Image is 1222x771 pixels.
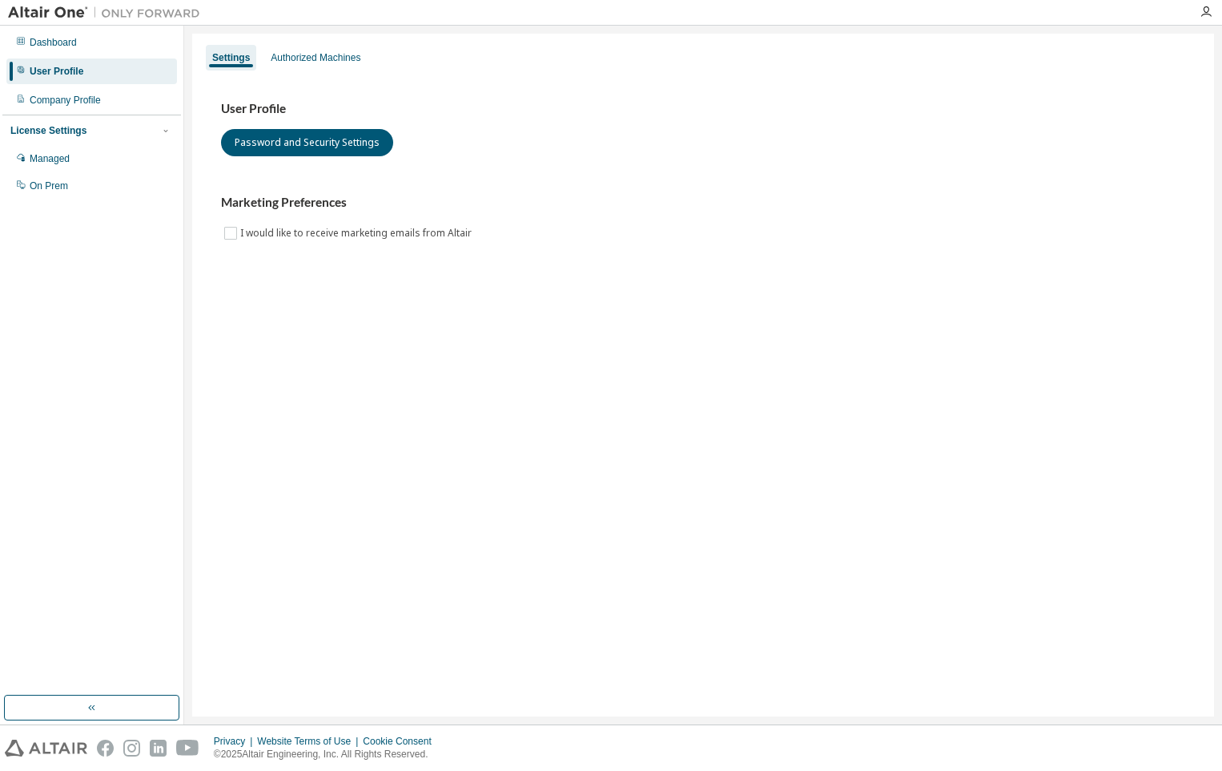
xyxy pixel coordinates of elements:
[150,740,167,757] img: linkedin.svg
[8,5,208,21] img: Altair One
[214,735,257,748] div: Privacy
[5,740,87,757] img: altair_logo.svg
[240,224,475,243] label: I would like to receive marketing emails from Altair
[30,180,68,192] div: On Prem
[30,36,77,49] div: Dashboard
[214,748,441,761] p: © 2025 Altair Engineering, Inc. All Rights Reserved.
[97,740,114,757] img: facebook.svg
[123,740,140,757] img: instagram.svg
[271,51,360,64] div: Authorized Machines
[212,51,250,64] div: Settings
[30,94,101,107] div: Company Profile
[30,65,83,78] div: User Profile
[221,101,1185,117] h3: User Profile
[221,195,1185,211] h3: Marketing Preferences
[10,124,86,137] div: License Settings
[257,735,363,748] div: Website Terms of Use
[221,129,393,156] button: Password and Security Settings
[363,735,440,748] div: Cookie Consent
[176,740,199,757] img: youtube.svg
[30,152,70,165] div: Managed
